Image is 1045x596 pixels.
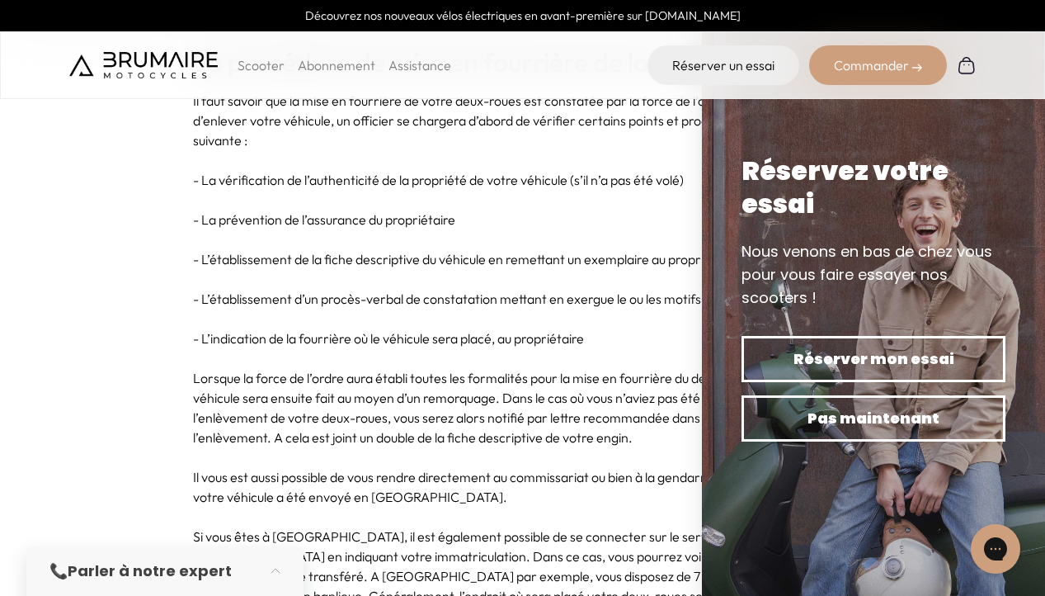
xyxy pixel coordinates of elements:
[193,467,853,507] p: Il vous est aussi possible de vous rendre directement au commissariat ou bien à la gendarmerie po...
[193,210,853,229] p: - La prévention de l’assurance du propriétaire
[193,368,853,447] p: Lorsque la force de l’ordre aura établi toutes les formalités pour la mise en fourrière du deux-r...
[809,45,947,85] div: Commander
[193,249,853,269] p: - L’établissement de la fiche descriptive du véhicule en remettant un exemplaire au propriétaire
[963,518,1029,579] iframe: Gorgias live chat messenger
[69,52,218,78] img: Brumaire Motocycles
[912,63,922,73] img: right-arrow-2.png
[193,329,853,348] p: - L’indication de la fourrière où le véhicule sera placé, au propriétaire
[647,45,799,85] a: Réserver un essai
[957,55,977,75] img: Panier
[298,57,375,73] a: Abonnement
[193,289,853,309] p: - L’établissement d’un procès-verbal de constatation mettant en exergue le ou les motifs de la mi...
[388,57,451,73] a: Assistance
[238,55,285,75] p: Scooter
[193,170,853,190] p: - La vérification de l’authenticité de la propriété de votre véhicule (s’il n’a pas été volé)
[193,91,853,150] p: Il faut savoir que la mise en fourrière de votre deux-roues est constatée par la force de l’ordre...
